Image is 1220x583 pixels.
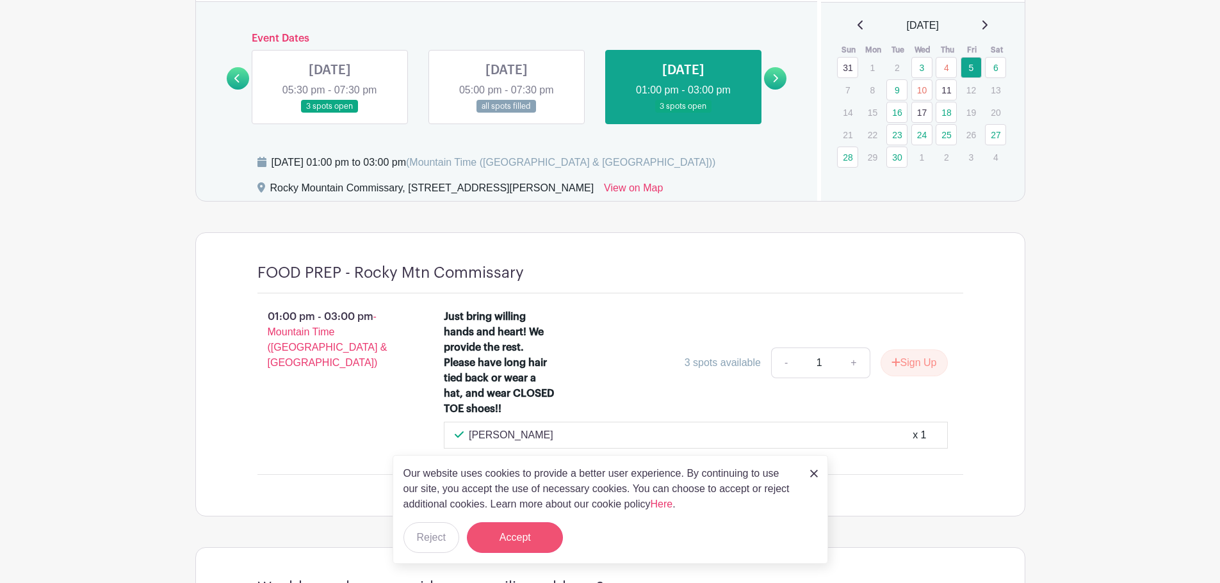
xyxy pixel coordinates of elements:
a: Here [651,499,673,509]
p: 2 [886,58,907,77]
p: [PERSON_NAME] [469,427,553,443]
button: Sign Up [881,349,948,376]
div: Rocky Mountain Commissary, [STREET_ADDRESS][PERSON_NAME] [270,180,594,201]
th: Mon [861,44,886,56]
th: Tue [886,44,911,56]
a: 5 [961,57,982,78]
div: Just bring willing hands and heart! We provide the rest. Please have long hair tied back or wear ... [444,309,555,417]
a: 23 [886,124,907,145]
p: 12 [961,80,982,100]
a: 24 [911,124,932,145]
p: 8 [862,80,883,100]
div: 3 spots available [685,355,761,371]
p: 29 [862,147,883,167]
th: Fri [960,44,985,56]
a: 9 [886,79,907,100]
span: [DATE] [907,18,939,33]
h6: Event Dates [249,33,765,45]
p: 1 [911,147,932,167]
p: 4 [985,147,1006,167]
a: - [771,347,801,378]
th: Sun [836,44,861,56]
a: 6 [985,57,1006,78]
a: 27 [985,124,1006,145]
p: 7 [837,80,858,100]
a: 4 [936,57,957,78]
a: 16 [886,102,907,123]
a: 11 [936,79,957,100]
a: 30 [886,147,907,168]
button: Reject [403,522,459,553]
a: + [838,347,870,378]
th: Thu [935,44,960,56]
th: Sat [984,44,1009,56]
p: 20 [985,102,1006,122]
a: 28 [837,147,858,168]
p: 14 [837,102,858,122]
p: 01:00 pm - 03:00 pm [237,304,424,376]
p: 1 [862,58,883,77]
img: close_button-5f87c8562297e5c2d7936805f587ecaba9071eb48480494691a3f1689db116b3.svg [810,470,818,477]
a: 17 [911,102,932,123]
p: 19 [961,102,982,122]
p: 21 [837,125,858,145]
p: 26 [961,125,982,145]
a: View on Map [604,180,663,201]
a: 18 [936,102,957,123]
div: [DATE] 01:00 pm to 03:00 pm [272,155,716,170]
span: (Mountain Time ([GEOGRAPHIC_DATA] & [GEOGRAPHIC_DATA])) [406,157,715,168]
p: Our website uses cookies to provide a better user experience. By continuing to use our site, you ... [403,466,797,512]
button: Accept [467,522,563,553]
div: x 1 [913,427,926,443]
a: 3 [911,57,932,78]
a: 25 [936,124,957,145]
th: Wed [911,44,936,56]
p: 22 [862,125,883,145]
p: 15 [862,102,883,122]
p: 13 [985,80,1006,100]
p: 2 [936,147,957,167]
p: 3 [961,147,982,167]
h4: FOOD PREP - Rocky Mtn Commissary [257,264,524,282]
a: 31 [837,57,858,78]
span: - Mountain Time ([GEOGRAPHIC_DATA] & [GEOGRAPHIC_DATA]) [268,311,387,368]
a: 10 [911,79,932,100]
